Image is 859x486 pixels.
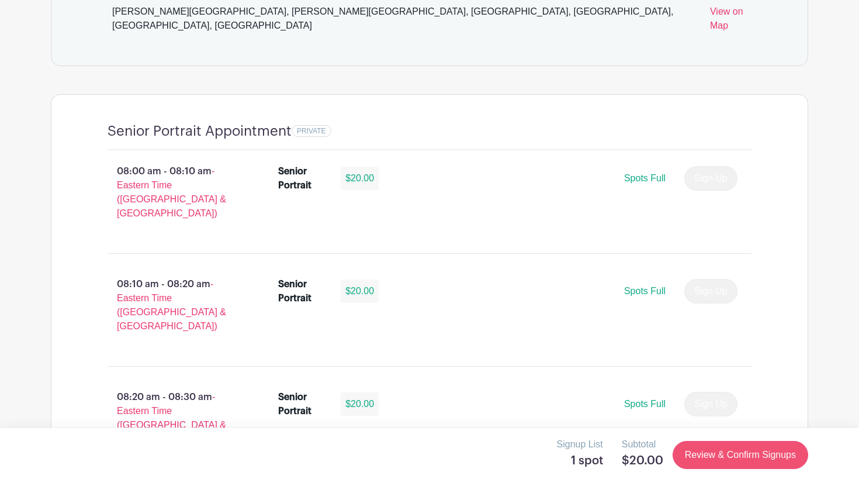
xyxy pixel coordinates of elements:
[673,441,808,469] a: Review & Confirm Signups
[278,390,327,418] div: Senior Portrait
[117,279,226,331] span: - Eastern Time ([GEOGRAPHIC_DATA] & [GEOGRAPHIC_DATA])
[624,399,666,409] span: Spots Full
[341,280,379,303] div: $20.00
[112,5,701,37] div: [PERSON_NAME][GEOGRAPHIC_DATA], [PERSON_NAME][GEOGRAPHIC_DATA], [GEOGRAPHIC_DATA], [GEOGRAPHIC_DA...
[622,454,663,468] h5: $20.00
[278,277,327,305] div: Senior Portrait
[622,437,663,451] p: Subtotal
[108,123,292,140] h4: Senior Portrait Appointment
[624,173,666,183] span: Spots Full
[89,273,259,338] p: 08:10 am - 08:20 am
[557,437,603,451] p: Signup List
[341,392,379,416] div: $20.00
[89,385,259,451] p: 08:20 am - 08:30 am
[341,167,379,190] div: $20.00
[624,286,666,296] span: Spots Full
[278,164,327,192] div: Senior Portrait
[710,5,751,37] a: View on Map
[557,454,603,468] h5: 1 spot
[117,166,226,218] span: - Eastern Time ([GEOGRAPHIC_DATA] & [GEOGRAPHIC_DATA])
[89,160,259,225] p: 08:00 am - 08:10 am
[297,127,326,135] span: PRIVATE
